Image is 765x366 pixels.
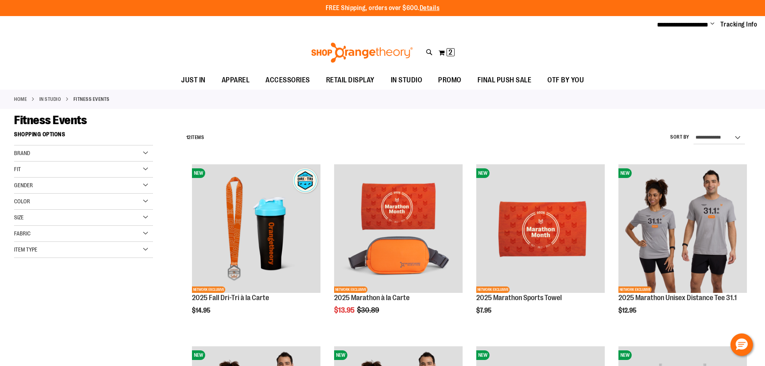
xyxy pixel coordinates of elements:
span: OTF BY YOU [547,71,584,89]
h2: Items [186,131,204,144]
span: NEW [334,350,347,360]
a: Details [420,4,440,12]
a: PROMO [430,71,469,90]
strong: Fitness Events [73,96,110,103]
span: $7.95 [476,307,493,314]
a: 2025 Marathon Unisex Distance Tee 31.1 [618,294,737,302]
a: 2025 Marathon Sports TowelNEWNETWORK EXCLUSIVE [476,164,605,294]
span: Item Type [14,246,37,253]
span: NEW [618,168,632,178]
span: Brand [14,150,30,156]
a: APPAREL [214,71,258,90]
p: FREE Shipping, orders over $600. [326,4,440,13]
span: NETWORK EXCLUSIVE [618,286,652,293]
span: $30.89 [357,306,380,314]
a: OTF BY YOU [539,71,592,90]
span: PROMO [438,71,461,89]
span: FINAL PUSH SALE [477,71,532,89]
span: NETWORK EXCLUSIVE [334,286,367,293]
span: NEW [192,350,205,360]
span: RETAIL DISPLAY [326,71,375,89]
span: Color [14,198,30,204]
span: IN STUDIO [391,71,422,89]
a: RETAIL DISPLAY [318,71,383,90]
img: 2025 Fall Dri-Tri à la Carte [192,164,320,293]
a: 2025 Marathon Unisex Distance Tee 31.1NEWNETWORK EXCLUSIVE [618,164,747,294]
span: Size [14,214,24,221]
a: 2025 Marathon à la CarteNETWORK EXCLUSIVE [334,164,463,294]
a: 2025 Fall Dri-Tri à la Carte [192,294,269,302]
a: JUST IN [173,71,214,90]
div: product [330,160,467,335]
span: Fitness Events [14,113,87,127]
div: product [188,160,324,335]
a: 2025 Fall Dri-Tri à la CarteNEWNETWORK EXCLUSIVE [192,164,320,294]
div: product [614,160,751,335]
img: Shop Orangetheory [310,43,414,63]
img: 2025 Marathon Sports Towel [476,164,605,293]
span: NEW [192,168,205,178]
span: $12.95 [618,307,638,314]
span: NETWORK EXCLUSIVE [192,286,225,293]
img: 2025 Marathon Unisex Distance Tee 31.1 [618,164,747,293]
button: Account menu [710,20,714,29]
img: 2025 Marathon à la Carte [334,164,463,293]
span: NETWORK EXCLUSIVE [476,286,510,293]
label: Sort By [670,134,690,141]
div: product [472,160,609,335]
a: Tracking Info [720,20,757,29]
button: Hello, have a question? Let’s chat. [730,333,753,356]
span: $13.95 [334,306,356,314]
span: NEW [618,350,632,360]
a: 2025 Marathon à la Carte [334,294,410,302]
span: ACCESSORIES [265,71,310,89]
span: APPAREL [222,71,250,89]
span: Fabric [14,230,31,237]
a: ACCESSORIES [257,71,318,90]
span: NEW [476,350,490,360]
a: IN STUDIO [383,71,430,89]
strong: Shopping Options [14,127,153,145]
span: NEW [476,168,490,178]
a: IN STUDIO [39,96,61,103]
span: Gender [14,182,33,188]
span: 2 [449,48,452,56]
span: 12 [186,135,191,140]
span: JUST IN [181,71,206,89]
span: $14.95 [192,307,212,314]
a: Home [14,96,27,103]
span: Fit [14,166,21,172]
a: 2025 Marathon Sports Towel [476,294,562,302]
a: FINAL PUSH SALE [469,71,540,90]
